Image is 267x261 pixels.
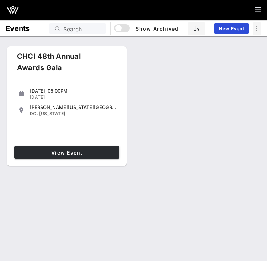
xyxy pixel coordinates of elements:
a: New Event [214,23,249,34]
div: [PERSON_NAME][US_STATE][GEOGRAPHIC_DATA] [30,104,117,110]
button: Show Archived [115,22,179,35]
h1: Events [6,23,30,34]
div: [DATE] [30,94,117,100]
div: [DATE], 05:00PM [30,88,117,94]
span: Show Archived [115,24,178,33]
span: DC, [30,111,38,116]
div: CHCI 48th Annual Awards Gala [11,51,112,79]
span: New Event [219,26,244,31]
span: View Event [17,150,117,156]
a: View Event [14,146,119,159]
span: [US_STATE] [39,111,65,116]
